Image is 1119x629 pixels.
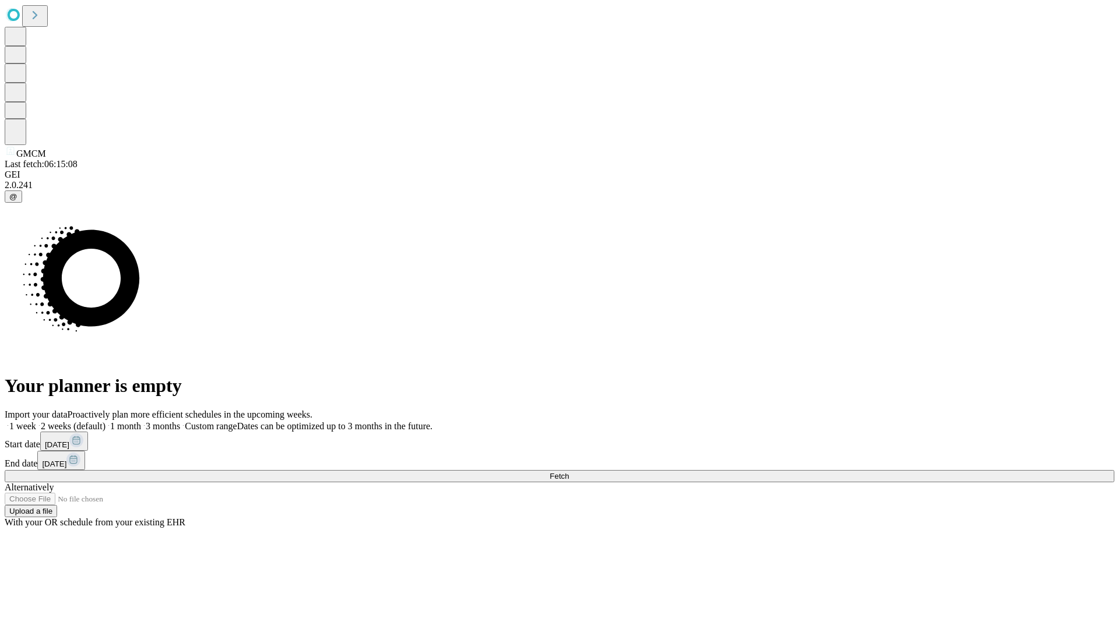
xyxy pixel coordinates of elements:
[5,470,1114,482] button: Fetch
[37,451,85,470] button: [DATE]
[5,409,68,419] span: Import your data
[45,440,69,449] span: [DATE]
[5,451,1114,470] div: End date
[5,482,54,492] span: Alternatively
[9,421,36,431] span: 1 week
[5,180,1114,190] div: 2.0.241
[5,517,185,527] span: With your OR schedule from your existing EHR
[146,421,180,431] span: 3 months
[41,421,105,431] span: 2 weeks (default)
[237,421,432,431] span: Dates can be optimized up to 3 months in the future.
[5,159,78,169] span: Last fetch: 06:15:08
[185,421,237,431] span: Custom range
[550,472,569,480] span: Fetch
[5,505,57,517] button: Upload a file
[5,190,22,203] button: @
[40,432,88,451] button: [DATE]
[42,460,66,468] span: [DATE]
[5,432,1114,451] div: Start date
[16,149,46,158] span: GMCM
[5,169,1114,180] div: GEI
[9,192,17,201] span: @
[68,409,312,419] span: Proactively plan more efficient schedules in the upcoming weeks.
[5,375,1114,397] h1: Your planner is empty
[110,421,141,431] span: 1 month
